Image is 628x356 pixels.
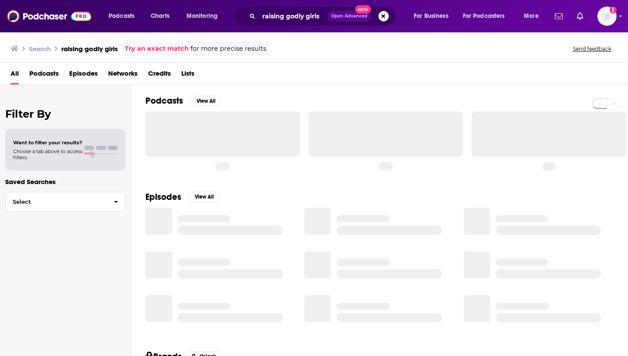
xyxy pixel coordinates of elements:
a: Show notifications dropdown [573,9,587,24]
button: open menu [102,9,146,23]
a: Episodes [69,66,98,84]
button: Send feedback [570,45,614,52]
span: Open Advanced [331,14,367,18]
button: open menu [518,9,550,23]
a: Charts [145,9,175,23]
a: Networks [108,66,138,84]
button: open menu [457,9,518,23]
button: open menu [180,9,229,23]
a: Lists [181,66,194,84]
button: Select [5,192,126,212]
span: Select [6,199,107,205]
span: For Podcasters [463,10,505,22]
a: EpisodesView All [145,192,220,202]
span: for more precise results [191,44,266,54]
img: User Profile [597,7,617,26]
span: Monitoring [187,10,218,22]
a: PodcastsView All [145,95,222,106]
span: For Business [414,10,448,22]
h3: raising godly girls [61,45,118,53]
span: Charts [151,10,169,22]
span: Podcasts [109,10,134,22]
svg: Add a profile image [610,7,617,14]
button: open menu [408,9,459,23]
h3: Search [29,45,51,53]
a: Credits [148,66,171,84]
span: New [355,5,371,14]
input: Search podcasts, credits, & more... [259,9,327,23]
button: Show profile menu [597,7,617,26]
a: Try an exact match [125,44,189,54]
a: Podcasts [29,66,59,84]
p: Saved Searches [5,178,126,186]
button: View All [190,96,222,106]
span: More [524,10,539,22]
h2: Episodes [145,192,181,202]
h2: Podcasts [145,95,183,106]
button: Open AdvancedNew [327,11,371,21]
a: Show notifications dropdown [551,9,566,24]
span: Want to filter your results? [13,140,82,146]
img: Podchaser - Follow, Share and Rate Podcasts [7,8,91,24]
a: All [11,66,19,84]
button: View All [188,192,220,202]
span: Logged in as shcarlos [597,7,617,26]
h2: Filter By [5,108,126,120]
div: Search podcasts, credits, & more... [243,6,405,26]
span: Choose a tab above to access filters. [13,148,82,161]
